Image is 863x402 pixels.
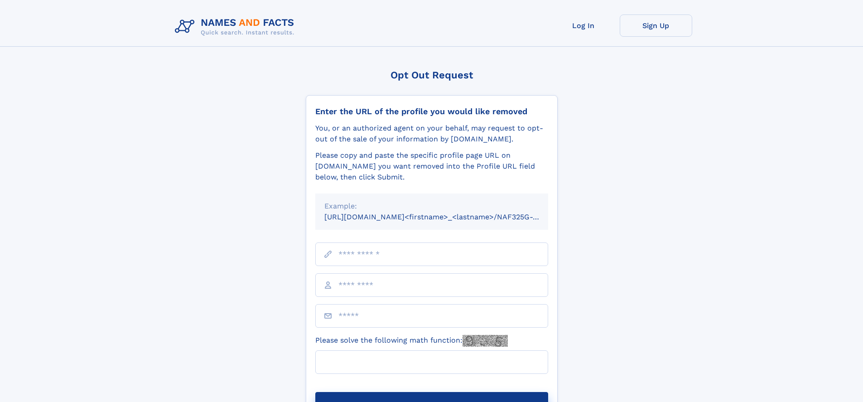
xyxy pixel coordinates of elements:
[315,150,548,183] div: Please copy and paste the specific profile page URL on [DOMAIN_NAME] you want removed into the Pr...
[171,15,302,39] img: Logo Names and Facts
[324,201,539,212] div: Example:
[620,15,692,37] a: Sign Up
[324,213,565,221] small: [URL][DOMAIN_NAME]<firstname>_<lastname>/NAF325G-xxxxxxxx
[315,123,548,145] div: You, or an authorized agent on your behalf, may request to opt-out of the sale of your informatio...
[306,69,558,81] div: Opt Out Request
[547,15,620,37] a: Log In
[315,107,548,116] div: Enter the URL of the profile you would like removed
[315,335,508,347] label: Please solve the following math function:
